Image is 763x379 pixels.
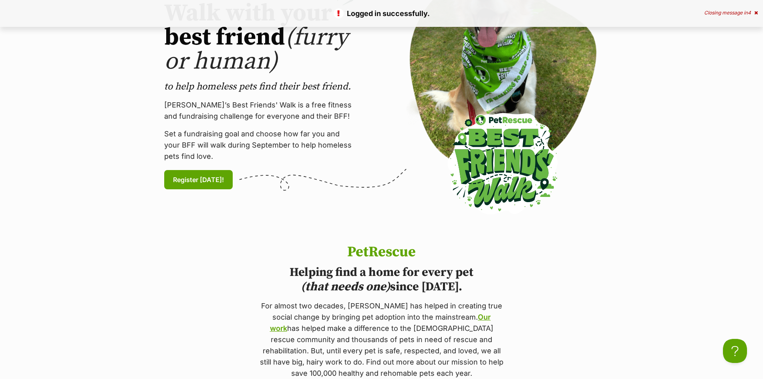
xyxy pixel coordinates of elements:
p: [PERSON_NAME]’s Best Friends' Walk is a free fitness and fundraising challenge for everyone and t... [164,99,356,122]
i: (that needs one) [301,279,390,294]
p: Set a fundraising goal and choose how far you and your BFF will walk during September to help hom... [164,128,356,162]
a: Register [DATE]! [164,170,233,189]
p: to help homeless pets find their best friend. [164,80,356,93]
span: 4 [748,10,751,16]
p: For almost two decades, [PERSON_NAME] has helped in creating true social change by bringing pet a... [258,300,505,379]
div: Closing message in [704,10,758,16]
span: Register [DATE]! [173,175,224,184]
h2: Walk with your best friend [164,2,356,74]
h1: PetRescue [258,244,505,260]
iframe: Help Scout Beacon - Open [723,339,747,363]
span: (furry or human) [164,22,348,77]
p: Logged in successfully. [8,8,755,19]
h2: Helping find a home for every pet since [DATE]. [258,265,505,294]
